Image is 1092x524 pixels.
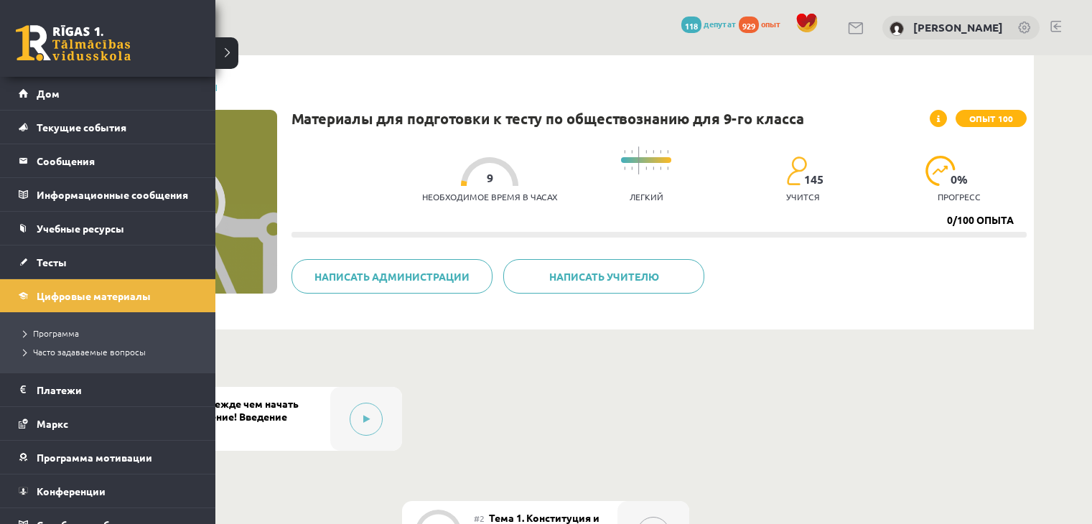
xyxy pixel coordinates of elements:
font: Часто задаваемые вопросы [33,346,146,357]
a: Рижская 1-я средняя школа заочного обучения [16,25,131,61]
a: Маркс [19,407,197,440]
font: Написать администрации [314,270,470,283]
font: Маркс [37,417,68,430]
a: Платежи [19,373,197,406]
font: Написать учителю [549,270,659,283]
img: icon-short-line-57e1e144782c952c97e751825c79c345078a6d821885a25fce030b3d8c18986b.svg [645,167,647,170]
font: учится [786,191,820,202]
font: #2 [474,513,485,524]
font: Текущие события [37,121,126,134]
a: Тесты [19,245,197,279]
a: Информационные сообщения [19,178,197,211]
a: Программа мотивации [19,441,197,474]
font: Тесты [37,256,67,268]
img: icon-short-line-57e1e144782c952c97e751825c79c345078a6d821885a25fce030b3d8c18986b.svg [631,167,633,170]
a: Написать администрации [291,259,493,294]
img: icon-short-line-57e1e144782c952c97e751825c79c345078a6d821885a25fce030b3d8c18986b.svg [624,167,625,170]
img: icon-short-line-57e1e144782c952c97e751825c79c345078a6d821885a25fce030b3d8c18986b.svg [667,150,668,154]
img: icon-short-line-57e1e144782c952c97e751825c79c345078a6d821885a25fce030b3d8c18986b.svg [653,150,654,154]
font: Цифровые материалы [37,289,151,302]
img: icon-short-line-57e1e144782c952c97e751825c79c345078a6d821885a25fce030b3d8c18986b.svg [653,167,654,170]
a: Учебные ресурсы [19,212,197,245]
a: Дом [19,77,197,110]
a: Написать учителю [503,259,704,294]
font: Опыт 100 [969,113,1013,124]
a: [PERSON_NAME] [913,20,1003,34]
font: Программа [33,327,79,339]
img: icon-short-line-57e1e144782c952c97e751825c79c345078a6d821885a25fce030b3d8c18986b.svg [645,150,647,154]
img: icon-short-line-57e1e144782c952c97e751825c79c345078a6d821885a25fce030b3d8c18986b.svg [667,167,668,170]
a: Конференции [19,474,197,507]
img: icon-short-line-57e1e144782c952c97e751825c79c345078a6d821885a25fce030b3d8c18986b.svg [624,150,625,154]
font: Сообщения [37,154,95,167]
font: Прежде чем начать обучение! Введение [187,397,299,423]
img: Анастасия Василевская [890,22,904,36]
img: icon-long-line-d9ea69661e0d244f92f715978eff75569469978d946b2353a9bb055b3ed8787d.svg [638,146,640,174]
font: Необходимое время в часах [422,191,557,202]
font: 9 [487,170,493,185]
font: Учебные ресурсы [37,222,124,235]
a: Часто задаваемые вопросы [18,345,201,358]
img: icon-progress-161ccf0a02000e728c5f80fcf4c31c7af3da0e1684b2b1d7c360e028c24a22f1.svg [925,156,956,186]
a: 118 депутат [681,18,737,29]
font: прогресс [938,191,981,202]
font: Конференции [37,485,106,497]
a: Программа [18,327,201,340]
a: Цифровые материалы [19,279,197,312]
font: 118 [685,20,698,32]
img: icon-short-line-57e1e144782c952c97e751825c79c345078a6d821885a25fce030b3d8c18986b.svg [631,150,633,154]
font: опыт [761,18,781,29]
font: 145 [804,172,823,187]
a: Текущие события [19,111,197,144]
font: Материалы для подготовки к тесту по обществознанию для 9-го класса [291,109,804,128]
img: icon-short-line-57e1e144782c952c97e751825c79c345078a6d821885a25fce030b3d8c18986b.svg [660,167,661,170]
font: 929 [742,20,755,32]
font: 0 [951,172,957,187]
font: Информационные сообщения [37,188,188,201]
font: % [957,172,969,187]
img: icon-short-line-57e1e144782c952c97e751825c79c345078a6d821885a25fce030b3d8c18986b.svg [660,150,661,154]
font: Программа мотивации [37,451,152,464]
font: Легкий [630,191,663,202]
font: Дом [37,87,60,100]
img: students-c634bb4e5e11cddfef0936a35e636f08e4e9abd3cc4e673bd6f9a4125e45ecb1.svg [786,156,807,186]
font: Платежи [37,383,82,396]
a: 929 опыт [739,18,788,29]
a: Сообщения [19,144,197,177]
font: депутат [704,18,737,29]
